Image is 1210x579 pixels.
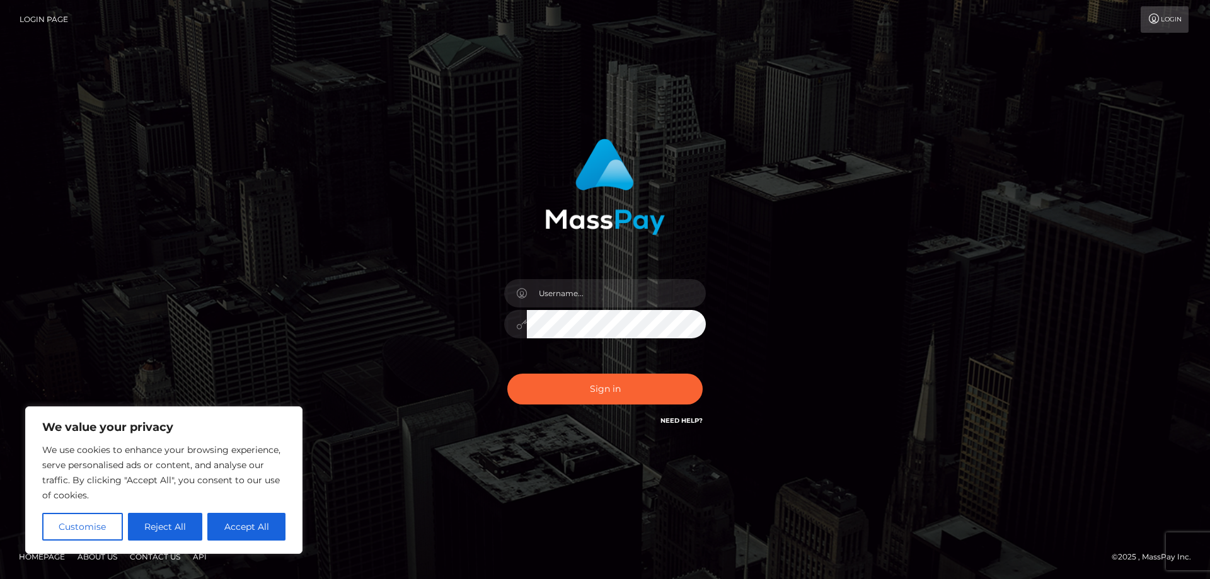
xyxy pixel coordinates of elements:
[42,442,285,503] p: We use cookies to enhance your browsing experience, serve personalised ads or content, and analys...
[20,6,68,33] a: Login Page
[1141,6,1189,33] a: Login
[545,139,665,235] img: MassPay Login
[42,420,285,435] p: We value your privacy
[125,547,185,566] a: Contact Us
[527,279,706,307] input: Username...
[42,513,123,541] button: Customise
[128,513,203,541] button: Reject All
[660,416,703,425] a: Need Help?
[14,547,70,566] a: Homepage
[25,406,302,554] div: We value your privacy
[188,547,212,566] a: API
[207,513,285,541] button: Accept All
[72,547,122,566] a: About Us
[1112,550,1201,564] div: © 2025 , MassPay Inc.
[507,374,703,404] button: Sign in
